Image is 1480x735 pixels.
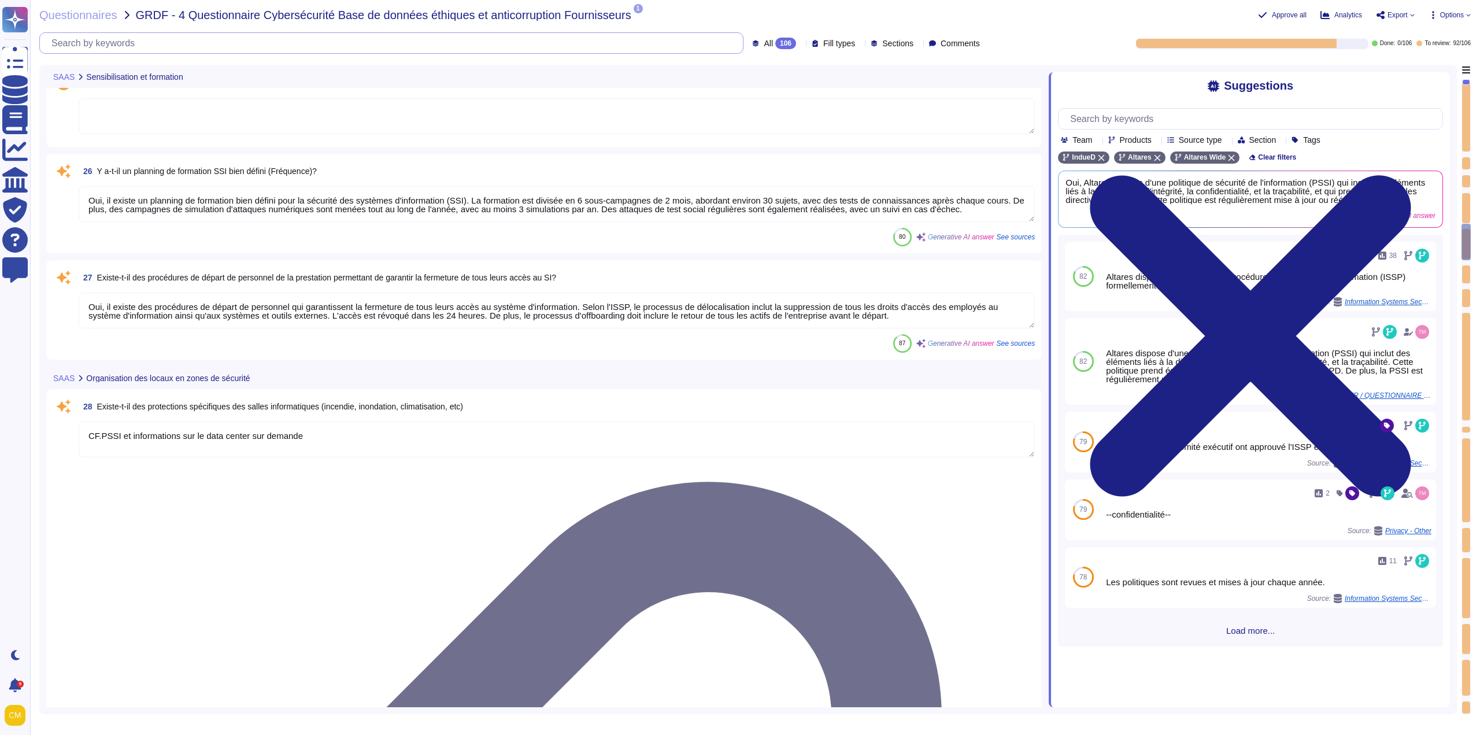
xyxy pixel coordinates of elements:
[823,39,855,47] span: Fill types
[634,4,643,13] span: 1
[53,374,75,382] span: SAAS
[39,9,117,21] span: Questionnaires
[97,402,463,411] span: Existe-t-il des protections spécifiques des salles informatiques (incendie, inondation, climatisa...
[1320,10,1362,20] button: Analytics
[79,422,1035,457] textarea: CF.PSSI et informations sur le data center sur demande
[928,234,994,241] span: Generative AI answer
[1345,595,1431,602] span: Information Systems Security Policies
[1380,40,1396,46] span: Done:
[17,681,24,688] div: 9
[97,273,557,282] span: Existe-t-il des procédures de départ de personnel de la prestation permettant de garantir la ferm...
[899,340,905,346] span: 87
[928,340,994,347] span: Generative AI answer
[97,167,317,176] span: Y a-t-il un planning de formation SSI bien défini (Fréquence)?
[1079,438,1087,445] span: 79
[1079,358,1087,365] span: 82
[136,9,631,21] span: GRDF - 4 Questionnaire Cybersécurité Base de données éthiques et anticorruption Fournisseurs
[1307,594,1431,603] span: Source:
[775,38,796,49] div: 106
[2,703,34,728] button: user
[997,340,1035,347] span: See sources
[1415,325,1429,339] img: user
[1064,109,1442,129] input: Search by keywords
[79,274,92,282] span: 27
[1415,486,1429,500] img: user
[86,374,250,382] span: Organisation des locaux en zones de sécurité
[1387,12,1408,19] span: Export
[941,39,980,47] span: Comments
[1272,12,1307,19] span: Approve all
[5,705,25,726] img: user
[899,234,905,240] span: 80
[764,39,773,47] span: All
[1058,626,1443,635] span: Load more...
[1440,12,1464,19] span: Options
[79,167,92,175] span: 26
[997,234,1035,241] span: See sources
[1453,40,1471,46] span: 92 / 106
[882,39,913,47] span: Sections
[1079,273,1087,280] span: 82
[1424,40,1451,46] span: To review:
[1334,12,1362,19] span: Analytics
[1079,574,1087,581] span: 78
[79,293,1035,328] textarea: Oui, il existe des procédures de départ de personnel qui garantissent la fermeture de tous leurs ...
[79,186,1035,222] textarea: Oui, il existe un planning de formation bien défini pour la sécurité des systèmes d'information (...
[53,73,75,81] span: SAAS
[79,402,92,411] span: 28
[1258,10,1307,20] button: Approve all
[1397,40,1412,46] span: 0 / 106
[46,33,743,53] input: Search by keywords
[1079,506,1087,513] span: 79
[86,73,183,81] span: Sensibilisation et formation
